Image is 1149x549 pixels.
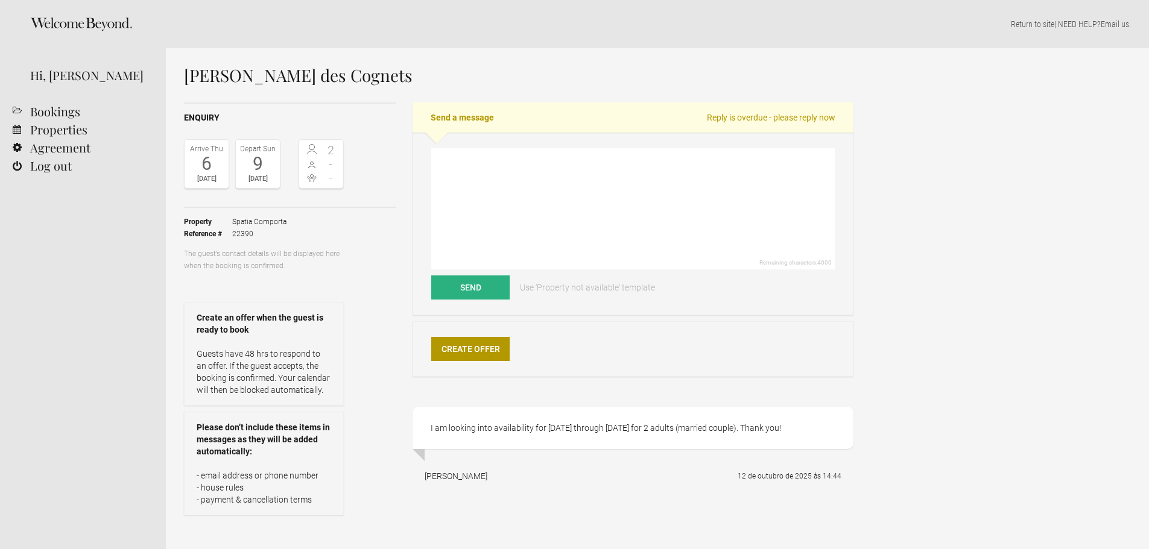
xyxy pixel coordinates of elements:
span: - [321,158,341,170]
div: [DATE] [188,173,226,185]
h1: [PERSON_NAME] des Cognets [184,66,853,84]
span: 22390 [232,228,286,240]
span: Reply is overdue - please reply now [707,111,835,124]
p: - email address or phone number - house rules - payment & cancellation terms [197,469,331,506]
strong: Property [184,216,232,228]
a: Email us [1101,19,1129,29]
button: Send [431,275,510,300]
a: Use 'Property not available' template [511,275,663,300]
span: - [321,172,341,184]
div: 9 [239,155,277,173]
div: Hi, [PERSON_NAME] [30,66,148,84]
flynt-date-display: 12 de outubro de 2025 às 14:44 [738,472,841,480]
p: | NEED HELP? . [184,18,1131,30]
a: Create Offer [431,337,510,361]
span: Spatia Comporta [232,216,286,228]
a: Return to site [1011,19,1054,29]
div: [PERSON_NAME] [425,470,487,482]
div: 6 [188,155,226,173]
div: Arrive Thu [188,143,226,155]
span: 2 [321,144,341,156]
h2: Enquiry [184,111,396,124]
div: [DATE] [239,173,277,185]
div: I am looking into availability for [DATE] through [DATE] for 2 adults (married couple). Thank you! [413,407,853,449]
p: The guest’s contact details will be displayed here when the booking is confirmed. [184,248,344,272]
strong: Please don’t include these items in messages as they will be added automatically: [197,421,331,457]
h2: Send a message [413,102,853,133]
div: Depart Sun [239,143,277,155]
p: Guests have 48 hrs to respond to an offer. If the guest accepts, the booking is confirmed. Your c... [197,348,331,396]
strong: Reference # [184,228,232,240]
strong: Create an offer when the guest is ready to book [197,312,331,336]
